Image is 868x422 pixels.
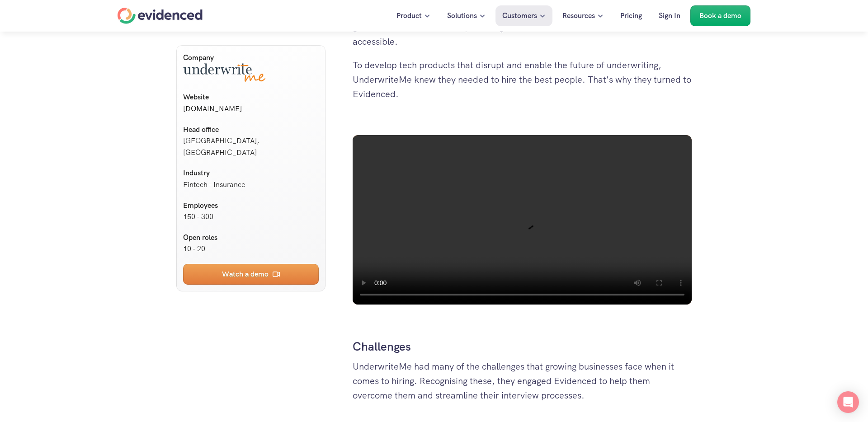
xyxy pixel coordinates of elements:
p: Product [396,10,422,22]
p: Fintech - Insurance [183,179,319,191]
a: Watch a demo [183,264,319,285]
h6: Industry [183,168,319,179]
p: 10 - 20 [183,244,319,255]
p: Solutions [447,10,477,22]
p: [GEOGRAPHIC_DATA], [GEOGRAPHIC_DATA] [183,135,319,158]
h6: Employees [183,200,319,211]
h6: Open roles [183,232,319,244]
p: Watch a demo [222,268,269,280]
strong: Challenges [353,339,411,354]
a: [DOMAIN_NAME] [183,104,242,113]
a: Home [118,8,203,24]
h6: Head office [183,124,319,136]
p: Resources [562,10,595,22]
div: Open Intercom Messenger [837,391,859,413]
p: Sign In [659,10,680,22]
p: Customers [502,10,537,22]
p: UnderwriteMe had many of the challenges that growing businesses face when it comes to hiring. Rec... [353,359,692,417]
a: Book a demo [690,5,750,26]
h6: Website [183,92,319,103]
p: Book a demo [699,10,741,22]
p: 150 - 300 [183,211,319,223]
a: Pricing [613,5,649,26]
a: Sign In [652,5,687,26]
h6: Company [183,52,319,64]
p: Pricing [620,10,642,22]
p: To develop tech products that disrupt and enable the future of underwriting, UnderwriteMe knew th... [353,58,692,101]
